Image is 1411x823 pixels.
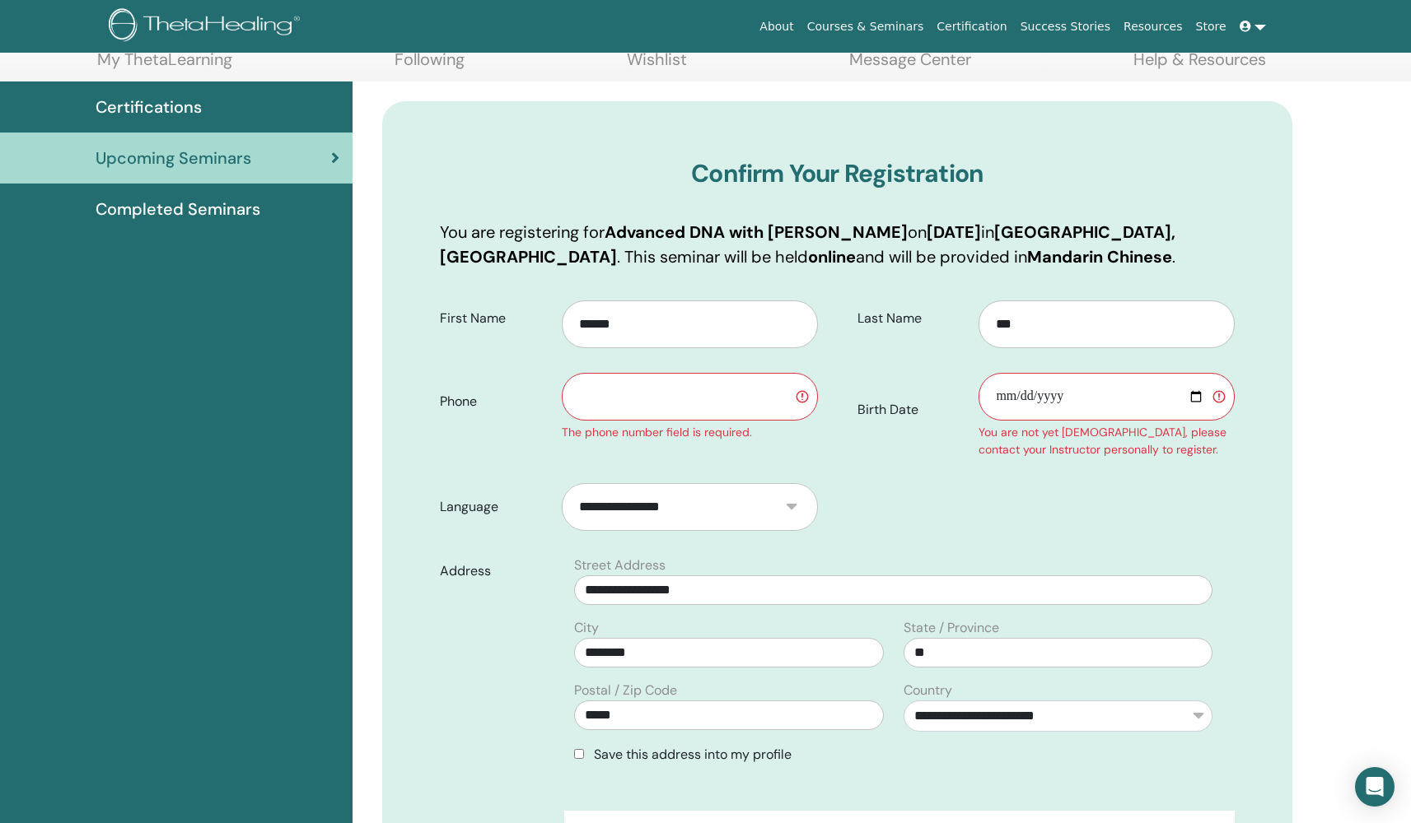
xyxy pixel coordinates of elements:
a: My ThetaLearning [97,49,232,81]
b: Mandarin Chinese [1027,246,1172,267]
b: Advanced DNA with [PERSON_NAME] [605,221,908,243]
span: Upcoming Seminars [96,146,251,170]
b: online [808,246,856,267]
div: The phone number field is required. [562,424,818,441]
label: Country [904,681,952,700]
a: Success Stories [1014,12,1117,42]
label: First Name [428,303,562,334]
b: [DATE] [927,221,981,243]
a: Help & Resources [1133,49,1266,81]
span: Certifications [96,95,202,119]
div: Open Intercom Messenger [1355,767,1395,807]
label: Language [428,491,562,523]
label: Birth Date [845,394,979,425]
a: Courses & Seminars [801,12,931,42]
span: Completed Seminars [96,197,260,221]
a: Resources [1117,12,1189,42]
label: Phone [428,386,562,417]
label: Street Address [574,556,666,575]
a: About [753,12,800,42]
label: Last Name [845,303,979,334]
h3: Confirm Your Registration [440,159,1235,188]
label: City [574,618,599,638]
a: Store [1189,12,1233,42]
div: You are not yet [DEMOGRAPHIC_DATA], please contact your Instructor personally to register. [979,424,1235,458]
label: State / Province [904,618,999,638]
label: Address [428,556,564,587]
span: Save this address into my profile [594,746,792,763]
a: Following [395,49,465,81]
label: Postal / Zip Code [574,681,677,700]
a: Message Center [849,49,971,81]
img: logo.png [109,8,306,45]
a: Wishlist [627,49,687,81]
p: You are registering for on in . This seminar will be held and will be provided in . [440,220,1235,269]
a: Certification [930,12,1013,42]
